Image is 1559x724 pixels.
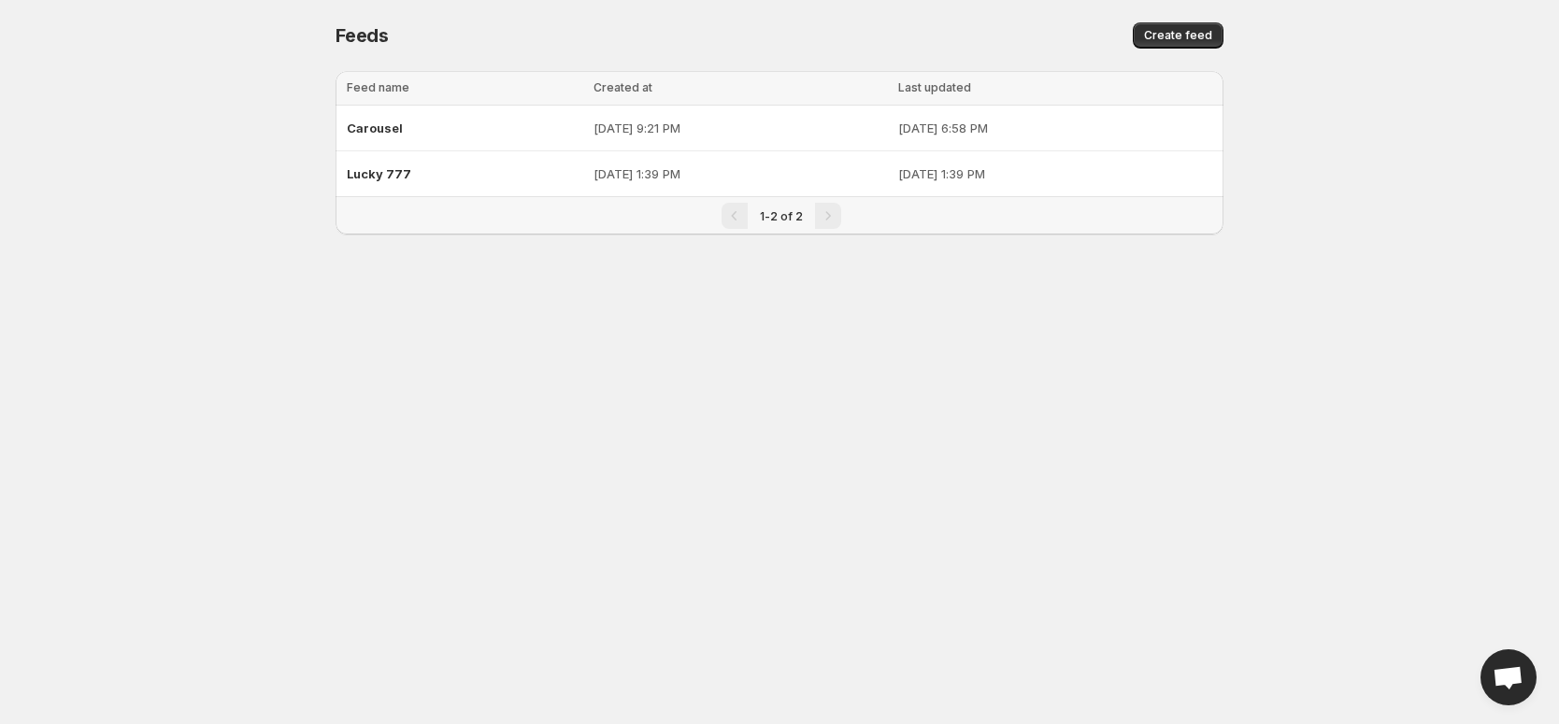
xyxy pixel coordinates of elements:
[1133,22,1223,49] button: Create feed
[594,80,652,94] span: Created at
[898,80,971,94] span: Last updated
[898,164,1212,183] p: [DATE] 1:39 PM
[336,196,1223,234] nav: Pagination
[760,209,803,223] span: 1-2 of 2
[594,119,887,137] p: [DATE] 9:21 PM
[594,164,887,183] p: [DATE] 1:39 PM
[898,119,1212,137] p: [DATE] 6:58 PM
[347,121,403,135] span: Carousel
[336,24,389,47] span: Feeds
[1480,649,1537,705] a: Open chat
[1144,28,1212,43] span: Create feed
[347,166,411,181] span: Lucky 777
[347,80,409,94] span: Feed name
